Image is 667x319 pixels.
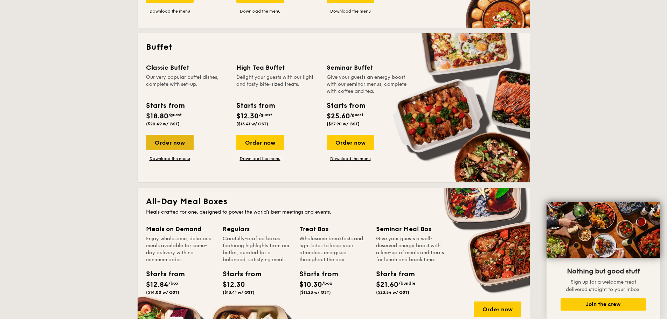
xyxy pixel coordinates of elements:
[146,224,214,234] div: Meals on Demand
[146,290,179,295] span: ($14.00 w/ GST)
[236,122,268,126] span: ($13.41 w/ GST)
[146,235,214,263] div: Enjoy wholesome, delicious meals available for same-day delivery with no minimum order.
[327,63,409,72] div: Seminar Buffet
[236,135,284,150] div: Order now
[322,281,332,286] span: /box
[146,269,178,279] div: Starts from
[146,8,194,14] a: Download the menu
[327,112,350,120] span: $25.60
[236,63,318,72] div: High Tea Buffet
[327,122,360,126] span: ($27.90 w/ GST)
[223,224,291,234] div: Regulars
[376,235,444,263] div: Give your guests a well-deserved energy boost with a line-up of meals and treats for lunch and br...
[327,100,365,111] div: Starts from
[146,156,194,161] a: Download the menu
[146,42,521,53] h2: Buffet
[146,112,168,120] span: $18.80
[327,135,374,150] div: Order now
[168,281,179,286] span: /box
[146,280,168,289] span: $12.84
[376,290,409,295] span: ($23.54 w/ GST)
[146,196,521,207] h2: All-Day Meal Boxes
[327,156,374,161] a: Download the menu
[223,280,245,289] span: $12.30
[259,112,272,117] span: /guest
[146,74,228,95] div: Our very popular buffet dishes, complete with set-up.
[376,280,398,289] span: $21.60
[146,209,521,216] div: Meals crafted for one, designed to power the world's best meetings and events.
[146,122,180,126] span: ($20.49 w/ GST)
[566,279,641,292] span: Sign up for a welcome treat delivered straight to your inbox.
[376,224,444,234] div: Seminar Meal Box
[376,269,408,279] div: Starts from
[398,281,415,286] span: /bundle
[146,135,194,150] div: Order now
[223,269,254,279] div: Starts from
[647,204,658,215] button: Close
[474,301,521,317] div: Order now
[547,202,660,258] img: DSC07876-Edit02-Large.jpeg
[299,290,331,295] span: ($11.23 w/ GST)
[299,280,322,289] span: $10.30
[567,267,640,276] span: Nothing but good stuff
[236,8,284,14] a: Download the menu
[236,74,318,95] div: Delight your guests with our light and tasty bite-sized treats.
[561,298,646,311] button: Join the crew
[236,100,275,111] div: Starts from
[327,8,374,14] a: Download the menu
[223,290,255,295] span: ($13.41 w/ GST)
[236,156,284,161] a: Download the menu
[350,112,363,117] span: /guest
[299,269,331,279] div: Starts from
[299,235,368,263] div: Wholesome breakfasts and light bites to keep your attendees energised throughout the day.
[168,112,182,117] span: /guest
[146,63,228,72] div: Classic Buffet
[146,100,184,111] div: Starts from
[236,112,259,120] span: $12.30
[299,224,368,234] div: Treat Box
[223,235,291,263] div: Carefully-crafted boxes featuring highlights from our buffet, curated for a balanced, satisfying ...
[327,74,409,95] div: Give your guests an energy boost with our seminar menus, complete with coffee and tea.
